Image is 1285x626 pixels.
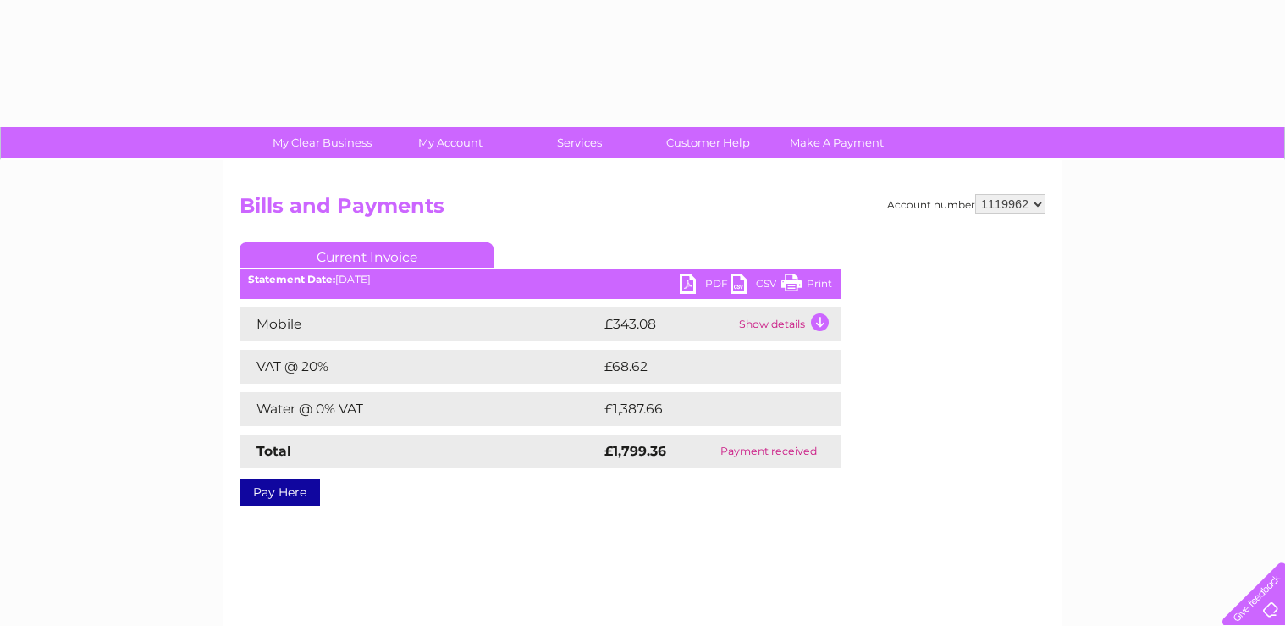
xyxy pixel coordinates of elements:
h2: Bills and Payments [240,194,1045,226]
a: Current Invoice [240,242,494,268]
a: Customer Help [638,127,778,158]
a: Pay Here [240,479,320,506]
div: Account number [887,194,1045,214]
td: £1,387.66 [600,392,813,426]
div: [DATE] [240,274,841,285]
td: £68.62 [600,350,807,384]
a: Print [781,274,832,298]
a: Services [510,127,649,158]
td: Show details [735,307,841,341]
a: PDF [680,274,731,298]
td: Mobile [240,307,600,341]
a: CSV [731,274,781,298]
a: Make A Payment [767,127,907,158]
strong: Total [256,443,291,459]
b: Statement Date: [248,273,335,285]
td: £343.08 [600,307,735,341]
a: My Clear Business [252,127,392,158]
td: Payment received [697,435,841,468]
a: My Account [381,127,521,158]
td: Water @ 0% VAT [240,392,600,426]
strong: £1,799.36 [604,443,666,459]
td: VAT @ 20% [240,350,600,384]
